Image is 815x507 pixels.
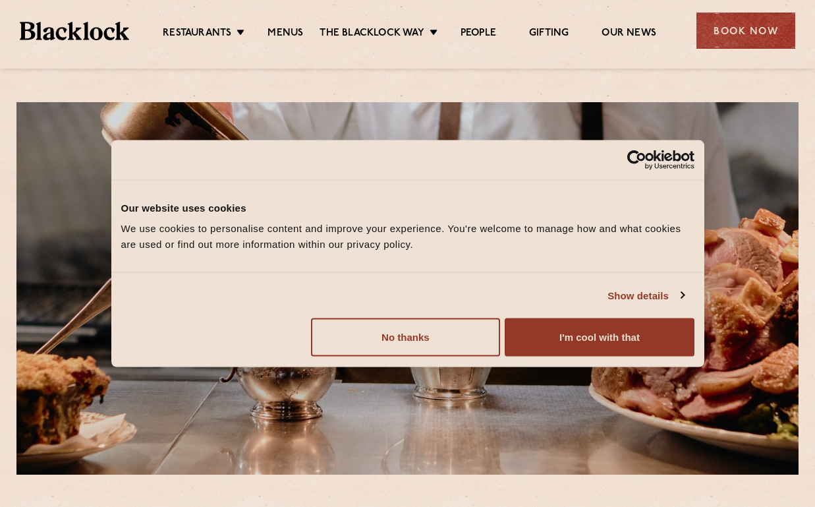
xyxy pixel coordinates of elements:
[267,27,303,42] a: Menus
[163,27,231,42] a: Restaurants
[505,318,694,357] button: I'm cool with that
[461,27,496,42] a: People
[696,13,795,49] div: Book Now
[121,200,694,216] div: Our website uses cookies
[602,27,656,42] a: Our News
[121,221,694,253] div: We use cookies to personalise content and improve your experience. You're welcome to manage how a...
[607,287,684,303] a: Show details
[311,318,500,357] button: No thanks
[20,22,129,40] img: BL_Textured_Logo-footer-cropped.svg
[579,150,694,169] a: Usercentrics Cookiebot - opens in a new window
[529,27,569,42] a: Gifting
[320,27,424,42] a: The Blacklock Way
